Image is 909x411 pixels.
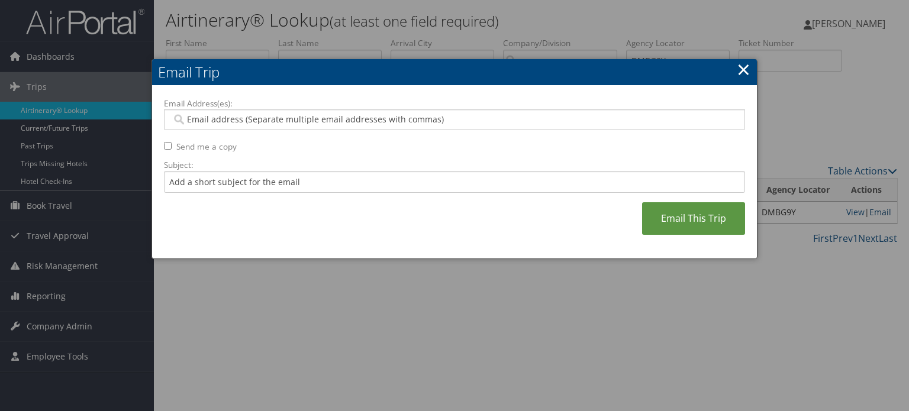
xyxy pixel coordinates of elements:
a: Email This Trip [642,202,745,235]
a: × [737,57,750,81]
label: Subject: [164,159,745,171]
label: Email Address(es): [164,98,745,109]
input: Add a short subject for the email [164,171,745,193]
label: Send me a copy [176,141,237,153]
input: Email address (Separate multiple email addresses with commas) [172,114,737,125]
h2: Email Trip [152,59,757,85]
